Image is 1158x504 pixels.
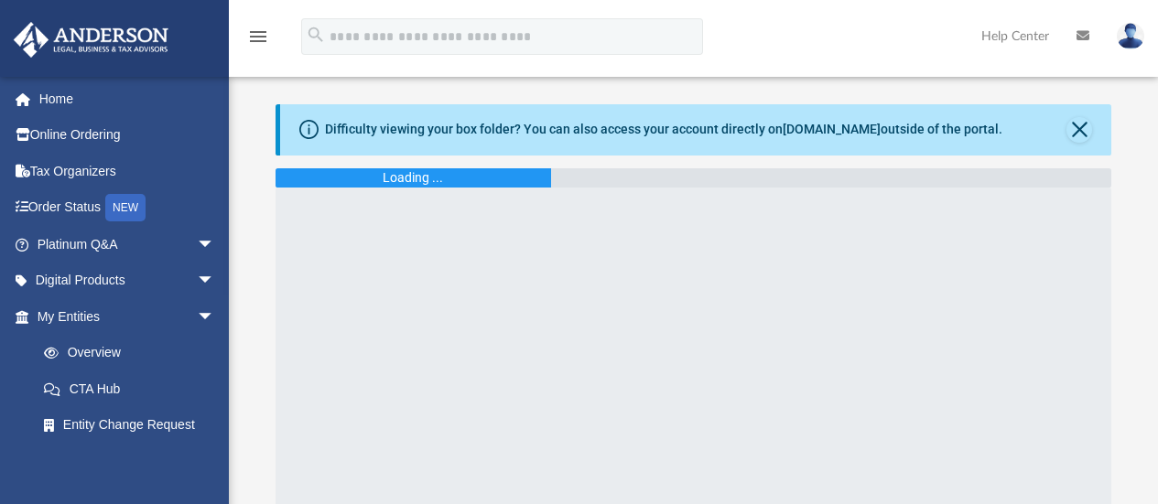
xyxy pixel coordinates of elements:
a: Overview [26,335,243,371]
a: [DOMAIN_NAME] [783,122,881,136]
a: Platinum Q&Aarrow_drop_down [13,226,243,263]
div: Difficulty viewing your box folder? You can also access your account directly on outside of the p... [325,120,1002,139]
span: arrow_drop_down [197,298,233,336]
span: arrow_drop_down [197,226,233,263]
a: Digital Productsarrow_drop_down [13,263,243,299]
i: search [306,25,326,45]
a: Home [13,80,243,117]
a: Order StatusNEW [13,189,243,227]
a: menu [247,35,269,48]
i: menu [247,26,269,48]
img: User Pic [1117,23,1144,49]
img: Anderson Advisors Platinum Portal [8,22,174,58]
span: arrow_drop_down [197,263,233,300]
a: Entity Change Request [26,407,243,444]
a: Tax Organizers [13,153,243,189]
div: Loading ... [383,168,443,188]
a: CTA Hub [26,370,243,407]
div: NEW [105,194,146,221]
button: Close [1066,117,1092,143]
a: My Entitiesarrow_drop_down [13,298,243,335]
a: Online Ordering [13,117,243,154]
